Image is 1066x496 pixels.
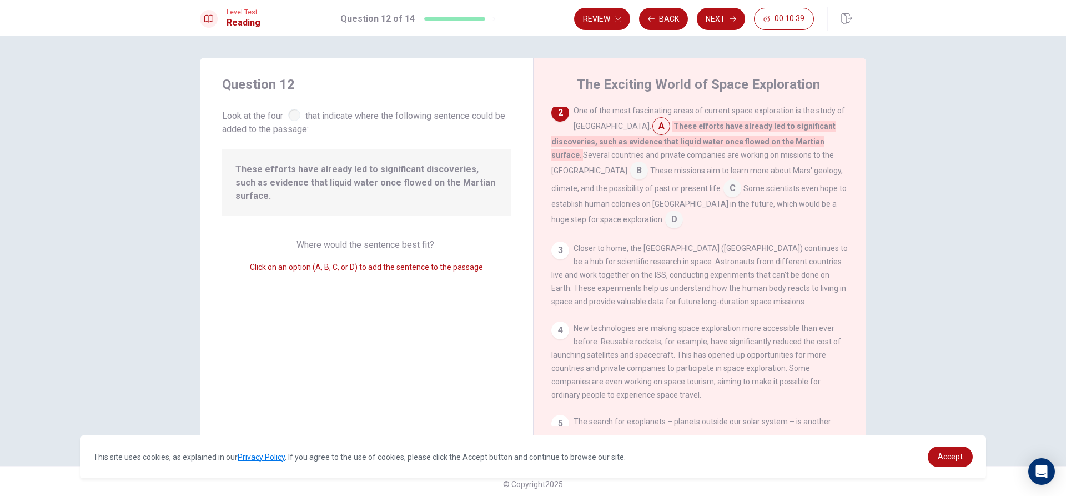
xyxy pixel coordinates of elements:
[551,166,843,193] span: These missions aim to learn more about Mars' geology, climate, and the possibility of past or pre...
[697,8,745,30] button: Next
[639,8,688,30] button: Back
[222,107,511,136] span: Look at the four that indicate where the following sentence could be added to the passage:
[222,76,511,93] h4: Question 12
[227,8,260,16] span: Level Test
[551,242,569,259] div: 3
[551,104,569,122] div: 2
[723,179,741,197] span: C
[340,12,415,26] h1: Question 12 of 14
[1028,458,1055,485] div: Open Intercom Messenger
[551,322,569,339] div: 4
[938,452,963,461] span: Accept
[754,8,814,30] button: 00:10:39
[551,244,848,306] span: Closer to home, the [GEOGRAPHIC_DATA] ([GEOGRAPHIC_DATA]) continues to be a hub for scientific re...
[227,16,260,29] h1: Reading
[665,211,683,228] span: D
[551,121,836,161] span: These efforts have already led to significant discoveries, such as evidence that liquid water onc...
[93,453,626,462] span: This site uses cookies, as explained in our . If you agree to the use of cookies, please click th...
[235,163,497,203] span: These efforts have already led to significant discoveries, such as evidence that liquid water onc...
[574,8,630,30] button: Review
[551,417,839,493] span: The search for exoplanets – planets outside our solar system – is another exciting area of space ...
[652,117,670,135] span: A
[503,480,563,489] span: © Copyright 2025
[630,162,648,179] span: B
[551,151,834,175] span: Several countries and private companies are working on missions to the [GEOGRAPHIC_DATA].
[551,184,847,224] span: Some scientists even hope to establish human colonies on [GEOGRAPHIC_DATA] in the future, which w...
[250,263,483,272] span: Click on an option (A, B, C, or D) to add the sentence to the passage
[80,435,986,478] div: cookieconsent
[928,447,973,467] a: dismiss cookie message
[775,14,804,23] span: 00:10:39
[296,239,436,250] span: Where would the sentence best fit?
[551,324,841,399] span: New technologies are making space exploration more accessible than ever before. Reusable rockets,...
[551,415,569,433] div: 5
[577,76,820,93] h4: The Exciting World of Space Exploration
[238,453,285,462] a: Privacy Policy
